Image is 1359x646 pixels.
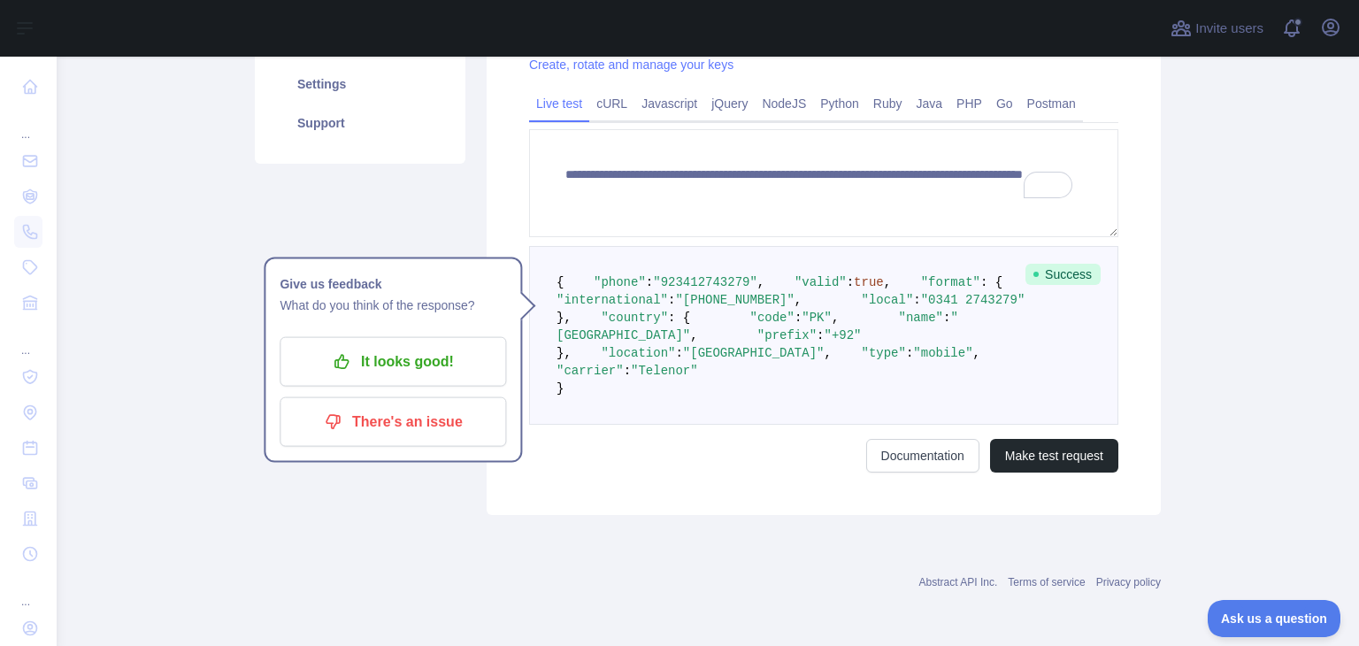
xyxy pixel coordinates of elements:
[854,275,884,289] span: true
[949,89,989,118] a: PHP
[557,311,958,342] span: "[GEOGRAPHIC_DATA]"
[866,89,910,118] a: Ruby
[668,293,675,307] span: :
[919,576,998,588] a: Abstract API Inc.
[557,364,624,378] span: "carrier"
[675,346,682,360] span: :
[824,328,861,342] span: "+92"
[910,89,950,118] a: Java
[990,439,1118,473] button: Make test request
[1008,576,1085,588] a: Terms of service
[14,106,42,142] div: ...
[557,381,564,396] span: }
[690,328,697,342] span: ,
[293,347,493,377] p: It looks good!
[749,311,794,325] span: "code"
[276,65,444,104] a: Settings
[557,293,668,307] span: "international"
[757,328,817,342] span: "prefix"
[866,439,979,473] a: Documentation
[280,295,506,316] p: What do you think of the response?
[802,311,832,325] span: "PK"
[862,346,906,360] span: "type"
[276,104,444,142] a: Support
[824,346,831,360] span: ,
[973,346,980,360] span: ,
[913,346,972,360] span: "mobile"
[653,275,757,289] span: "923412743279"
[832,311,839,325] span: ,
[1208,600,1341,637] iframe: Toggle Customer Support
[921,293,1025,307] span: "0341 2743279"
[899,311,943,325] span: "name"
[280,397,506,447] button: There's an issue
[631,364,698,378] span: "Telenor"
[861,293,913,307] span: "local"
[795,311,802,325] span: :
[1020,89,1083,118] a: Postman
[557,275,564,289] span: {
[704,89,755,118] a: jQuery
[646,275,653,289] span: :
[755,89,813,118] a: NodeJS
[1195,19,1263,39] span: Invite users
[14,573,42,609] div: ...
[989,89,1020,118] a: Go
[1096,576,1161,588] a: Privacy policy
[921,275,980,289] span: "format"
[280,337,506,387] button: It looks good!
[529,129,1118,237] textarea: To enrich screen reader interactions, please activate Accessibility in Grammarly extension settings
[817,328,824,342] span: :
[529,89,589,118] a: Live test
[589,89,634,118] a: cURL
[557,346,572,360] span: },
[1025,264,1101,285] span: Success
[913,293,920,307] span: :
[594,275,646,289] span: "phone"
[1167,14,1267,42] button: Invite users
[943,311,950,325] span: :
[683,346,825,360] span: "[GEOGRAPHIC_DATA]"
[757,275,764,289] span: ,
[675,293,794,307] span: "[PHONE_NUMBER]"
[795,293,802,307] span: ,
[668,311,690,325] span: : {
[634,89,704,118] a: Javascript
[980,275,1002,289] span: : {
[813,89,866,118] a: Python
[293,407,493,437] p: There's an issue
[601,311,668,325] span: "country"
[795,275,847,289] span: "valid"
[557,311,572,325] span: },
[601,346,675,360] span: "location"
[847,275,854,289] span: :
[624,364,631,378] span: :
[280,273,506,295] h1: Give us feedback
[14,322,42,358] div: ...
[884,275,891,289] span: ,
[529,58,733,72] a: Create, rotate and manage your keys
[906,346,913,360] span: :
